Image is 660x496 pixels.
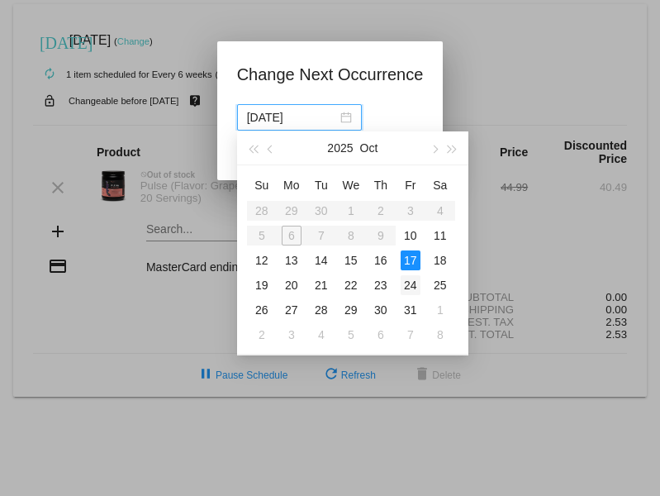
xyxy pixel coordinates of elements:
[401,275,420,295] div: 24
[277,248,306,273] td: 10/13/2025
[306,322,336,347] td: 11/4/2025
[371,275,391,295] div: 23
[396,248,425,273] td: 10/17/2025
[401,325,420,345] div: 7
[401,226,420,246] div: 10
[277,172,306,198] th: Mon
[311,250,331,270] div: 14
[366,248,396,273] td: 10/16/2025
[341,325,361,345] div: 5
[443,131,461,165] button: Next year (Control + right)
[247,273,277,298] td: 10/19/2025
[336,322,366,347] td: 11/5/2025
[371,325,391,345] div: 6
[247,172,277,198] th: Sun
[277,322,306,347] td: 11/3/2025
[366,322,396,347] td: 11/6/2025
[282,300,302,320] div: 27
[244,131,262,165] button: Last year (Control + left)
[336,298,366,322] td: 10/29/2025
[247,322,277,347] td: 11/2/2025
[430,250,450,270] div: 18
[425,273,455,298] td: 10/25/2025
[366,172,396,198] th: Thu
[360,131,378,165] button: Oct
[306,273,336,298] td: 10/21/2025
[252,300,272,320] div: 26
[430,226,450,246] div: 11
[425,298,455,322] td: 11/1/2025
[282,325,302,345] div: 3
[341,250,361,270] div: 15
[366,273,396,298] td: 10/23/2025
[366,298,396,322] td: 10/30/2025
[306,248,336,273] td: 10/14/2025
[396,172,425,198] th: Fri
[371,300,391,320] div: 30
[327,131,353,165] button: 2025
[306,172,336,198] th: Tue
[252,325,272,345] div: 2
[425,248,455,273] td: 10/18/2025
[396,273,425,298] td: 10/24/2025
[336,172,366,198] th: Wed
[282,250,302,270] div: 13
[311,275,331,295] div: 21
[277,298,306,322] td: 10/27/2025
[401,300,420,320] div: 31
[277,273,306,298] td: 10/20/2025
[252,250,272,270] div: 12
[282,275,302,295] div: 20
[262,131,280,165] button: Previous month (PageUp)
[425,322,455,347] td: 11/8/2025
[311,300,331,320] div: 28
[341,300,361,320] div: 29
[336,273,366,298] td: 10/22/2025
[430,325,450,345] div: 8
[396,322,425,347] td: 11/7/2025
[430,300,450,320] div: 1
[247,248,277,273] td: 10/12/2025
[247,298,277,322] td: 10/26/2025
[336,248,366,273] td: 10/15/2025
[252,275,272,295] div: 19
[396,223,425,248] td: 10/10/2025
[311,325,331,345] div: 4
[341,275,361,295] div: 22
[371,250,391,270] div: 16
[425,131,443,165] button: Next month (PageDown)
[306,298,336,322] td: 10/28/2025
[425,172,455,198] th: Sat
[430,275,450,295] div: 25
[425,223,455,248] td: 10/11/2025
[401,250,420,270] div: 17
[396,298,425,322] td: 10/31/2025
[237,61,424,88] h1: Change Next Occurrence
[247,108,337,126] input: Select date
